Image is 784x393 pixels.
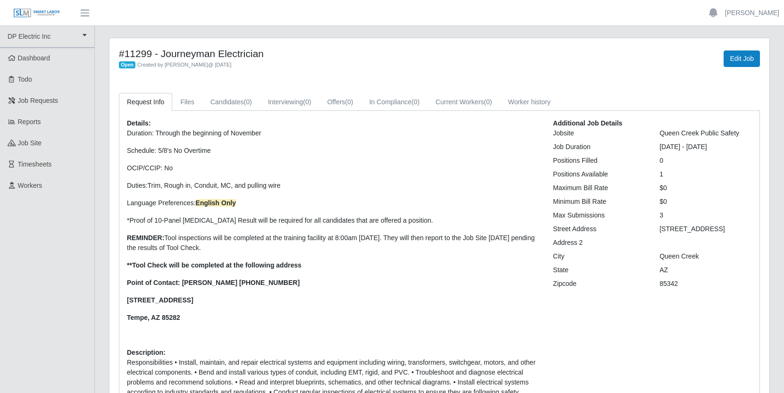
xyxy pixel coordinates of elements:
a: Files [172,93,202,111]
div: Street Address [546,224,652,234]
div: 1 [652,169,759,179]
p: Language Preferences: [127,198,539,208]
span: Reports [18,118,41,125]
b: Details: [127,119,151,127]
div: City [546,251,652,261]
strong: **Tool Check will be completed at the following address [127,261,301,269]
span: job site [18,139,42,147]
a: Edit Job [724,50,760,67]
a: In Compliance [361,93,428,111]
p: *Proof of 10-Panel [MEDICAL_DATA] Result will be required for all candidates that are offered a p... [127,216,539,226]
b: Description: [127,349,166,356]
div: Address 2 [546,238,652,248]
div: Minimum Bill Rate [546,197,652,207]
div: Job Duration [546,142,652,152]
span: Dashboard [18,54,50,62]
a: Candidates [202,93,260,111]
a: Current Workers [427,93,500,111]
span: Created by [PERSON_NAME] @ [DATE] [137,62,232,67]
div: Positions Filled [546,156,652,166]
span: (0) [244,98,252,106]
a: Request Info [119,93,172,111]
h4: #11299 - Journeyman Electrician [119,48,487,59]
a: Worker history [500,93,559,111]
div: Positions Available [546,169,652,179]
strong: Point of Contact: [PERSON_NAME] [PHONE_NUMBER] [127,279,300,286]
div: [STREET_ADDRESS] [652,224,759,234]
span: (0) [484,98,492,106]
p: Duration: Through the beginning of November [127,128,539,138]
a: Interviewing [260,93,319,111]
span: Trim, Rough in, Conduit, MC, and pulling wire [148,182,281,189]
p: OCIP/CCIP: No [127,163,539,173]
div: Queen Creek Public Safety [652,128,759,138]
div: State [546,265,652,275]
span: (0) [345,98,353,106]
span: (0) [303,98,311,106]
p: Duties: [127,181,539,191]
div: 85342 [652,279,759,289]
div: 0 [652,156,759,166]
div: $0 [652,183,759,193]
div: Max Submissions [546,210,652,220]
p: Tool inspections will be completed at the training facility at 8:00am [DATE]. They will then repo... [127,233,539,253]
div: AZ [652,265,759,275]
a: [PERSON_NAME] [725,8,779,18]
div: [DATE] - [DATE] [652,142,759,152]
span: Timesheets [18,160,52,168]
span: Workers [18,182,42,189]
a: Offers [319,93,361,111]
strong: REMINDER: [127,234,164,242]
div: $0 [652,197,759,207]
span: Open [119,61,135,69]
span: Job Requests [18,97,58,104]
div: Queen Creek [652,251,759,261]
div: Maximum Bill Rate [546,183,652,193]
strong: Tempe, AZ 85282 [127,314,180,321]
strong: English Only [196,199,236,207]
b: Additional Job Details [553,119,622,127]
p: Schedule: 5/8's No Overtime [127,146,539,156]
div: Jobsite [546,128,652,138]
span: Todo [18,75,32,83]
div: 3 [652,210,759,220]
div: Zipcode [546,279,652,289]
strong: [STREET_ADDRESS] [127,296,193,304]
span: (0) [411,98,419,106]
img: SLM Logo [13,8,60,18]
